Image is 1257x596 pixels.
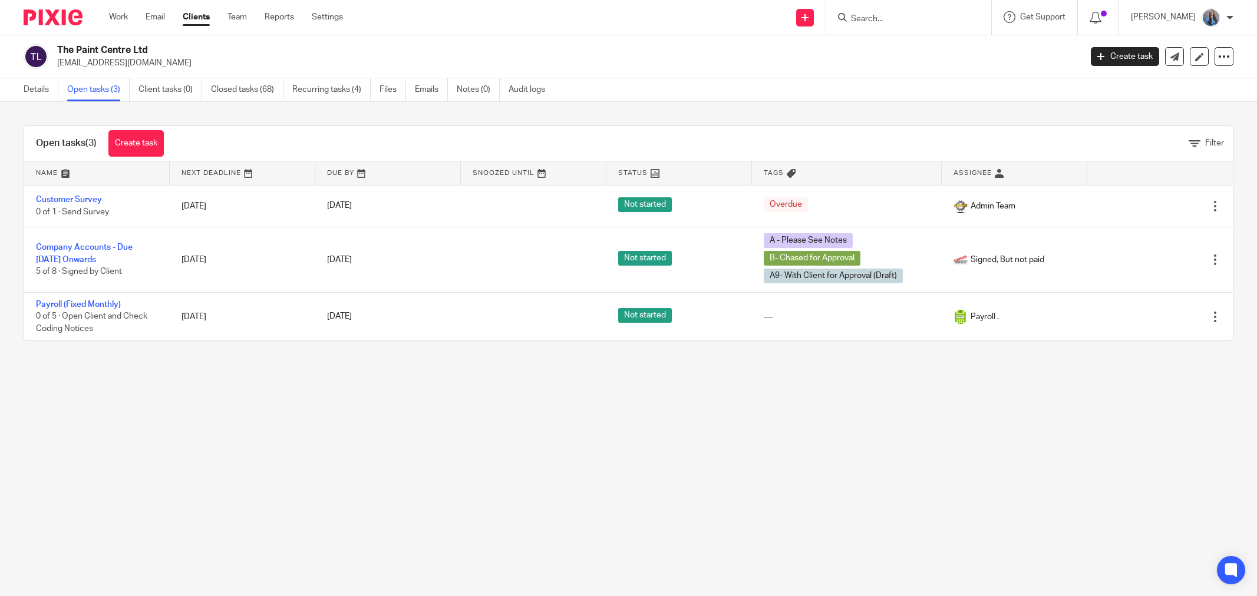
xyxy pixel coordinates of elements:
[1205,139,1224,147] span: Filter
[764,269,903,283] span: A9- With Client for Approval (Draft)
[380,78,406,101] a: Files
[457,78,500,101] a: Notes (0)
[764,311,931,323] div: ---
[36,313,147,333] span: 0 of 5 · Open Client and Check Coding Notices
[971,200,1015,212] span: Admin Team
[764,233,853,248] span: A - Please See Notes
[109,11,128,23] a: Work
[36,267,122,276] span: 5 of 8 · Signed by Client
[24,44,48,69] img: svg%3E
[618,197,672,212] span: Not started
[170,185,315,227] td: [DATE]
[265,11,294,23] a: Reports
[327,256,352,264] span: [DATE]
[971,254,1044,266] span: Signed, But not paid
[473,170,535,176] span: Snoozed Until
[85,138,97,148] span: (3)
[618,170,648,176] span: Status
[183,11,210,23] a: Clients
[971,311,999,323] span: Payroll .
[36,243,133,263] a: Company Accounts - Due [DATE] Onwards
[24,9,83,25] img: Pixie
[954,199,968,213] img: 1000002125.jpg
[170,292,315,340] td: [DATE]
[509,78,554,101] a: Audit logs
[618,251,672,266] span: Not started
[312,11,343,23] a: Settings
[292,78,371,101] a: Recurring tasks (4)
[211,78,283,101] a: Closed tasks (68)
[1091,47,1159,66] a: Create task
[327,202,352,210] span: [DATE]
[36,300,121,309] a: Payroll (Fixed Monthly)
[36,196,102,204] a: Customer Survey
[67,78,130,101] a: Open tasks (3)
[108,130,164,157] a: Create task
[764,251,860,266] span: B- Chased for Approval
[764,170,784,176] span: Tags
[36,137,97,150] h1: Open tasks
[954,310,968,324] img: 1000002144.png
[415,78,448,101] a: Emails
[327,313,352,321] span: [DATE]
[57,44,870,57] h2: The Paint Centre Ltd
[1131,11,1196,23] p: [PERSON_NAME]
[170,227,315,292] td: [DATE]
[850,14,956,25] input: Search
[764,197,808,212] span: Overdue
[146,11,165,23] a: Email
[618,308,672,323] span: Not started
[1020,13,1065,21] span: Get Support
[954,253,968,267] img: 1000002145.png
[36,208,109,216] span: 0 of 1 · Send Survey
[138,78,202,101] a: Client tasks (0)
[24,78,58,101] a: Details
[57,57,1073,69] p: [EMAIL_ADDRESS][DOMAIN_NAME]
[227,11,247,23] a: Team
[1202,8,1220,27] img: Amanda-scaled.jpg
